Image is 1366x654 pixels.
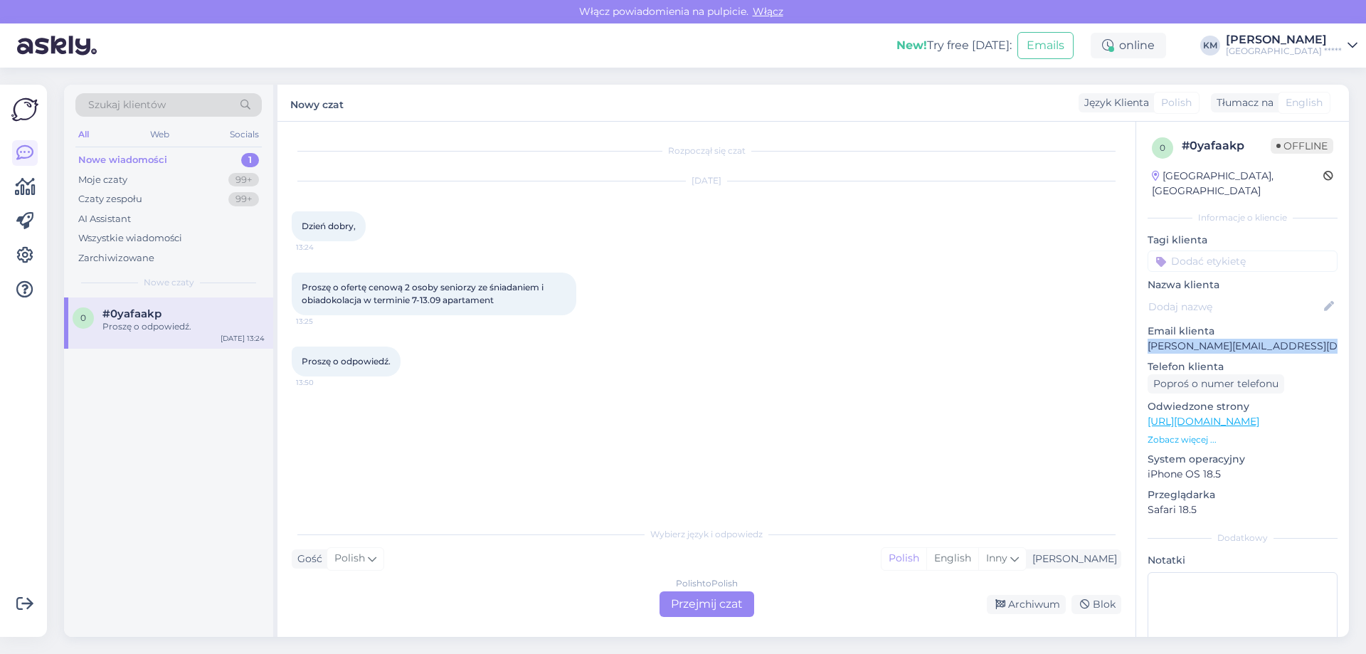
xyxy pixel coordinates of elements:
[78,173,127,187] div: Moje czaty
[1148,374,1284,394] div: Poproś o numer telefonu
[296,377,349,388] span: 13:50
[1148,211,1338,224] div: Informacje o kliencie
[1160,142,1165,153] span: 0
[1148,339,1338,354] p: [PERSON_NAME][EMAIL_ADDRESS][DOMAIN_NAME]
[221,333,265,344] div: [DATE] 13:24
[296,242,349,253] span: 13:24
[296,316,349,327] span: 13:25
[1148,250,1338,272] input: Dodać etykietę
[1091,33,1166,58] div: online
[896,38,927,52] b: New!
[1182,137,1271,154] div: # 0yafaakp
[1226,34,1342,46] div: [PERSON_NAME]
[1148,359,1338,374] p: Telefon klienta
[78,192,142,206] div: Czaty zespołu
[80,312,86,323] span: 0
[986,552,1007,564] span: Inny
[1017,32,1074,59] button: Emails
[292,174,1121,187] div: [DATE]
[147,125,172,144] div: Web
[1071,595,1121,614] div: Blok
[1161,95,1192,110] span: Polish
[78,231,182,246] div: Wszystkie wiadomości
[292,552,322,566] div: Gość
[292,528,1121,541] div: Wybierz język i odpowiedz
[1148,433,1338,446] p: Zobacz więcej ...
[334,551,365,566] span: Polish
[1148,553,1338,568] p: Notatki
[290,93,344,112] label: Nowy czat
[1148,452,1338,467] p: System operacyjny
[1152,169,1323,199] div: [GEOGRAPHIC_DATA], [GEOGRAPHIC_DATA]
[88,97,166,112] span: Szukaj klientów
[227,125,262,144] div: Socials
[11,96,38,123] img: Askly Logo
[926,548,978,569] div: English
[1148,278,1338,292] p: Nazwa klienta
[144,276,194,289] span: Nowe czaty
[75,125,92,144] div: All
[1148,467,1338,482] p: iPhone OS 18.5
[896,37,1012,54] div: Try free [DATE]:
[228,173,259,187] div: 99+
[1148,487,1338,502] p: Przeglądarka
[1200,36,1220,56] div: KM
[78,153,167,167] div: Nowe wiadomości
[1226,34,1357,57] a: [PERSON_NAME][GEOGRAPHIC_DATA] *****
[102,307,162,320] span: #0yafaakp
[1027,552,1117,566] div: [PERSON_NAME]
[1148,233,1338,248] p: Tagi klienta
[1148,299,1321,315] input: Dodaj nazwę
[1148,324,1338,339] p: Email klienta
[1286,95,1323,110] span: English
[660,591,754,617] div: Przejmij czat
[228,192,259,206] div: 99+
[1148,502,1338,517] p: Safari 18.5
[241,153,259,167] div: 1
[881,548,926,569] div: Polish
[302,221,356,231] span: Dzień dobry,
[1148,415,1259,428] a: [URL][DOMAIN_NAME]
[302,356,391,366] span: Proszę o odpowiedź.
[987,595,1066,614] div: Archiwum
[676,577,738,590] div: Polish to Polish
[1148,399,1338,414] p: Odwiedzone strony
[302,282,546,305] span: Proszę o ofertę cenową 2 osoby seniorzy ze śniadaniem i obiadokolacja w terminie 7-13.09 apartament
[102,320,265,333] div: Proszę o odpowiedź.
[1211,95,1274,110] div: Tłumacz na
[1271,138,1333,154] span: Offline
[1148,532,1338,544] div: Dodatkowy
[1079,95,1149,110] div: Język Klienta
[292,144,1121,157] div: Rozpoczął się czat
[78,251,154,265] div: Zarchiwizowane
[78,212,131,226] div: AI Assistant
[748,5,788,18] span: Włącz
